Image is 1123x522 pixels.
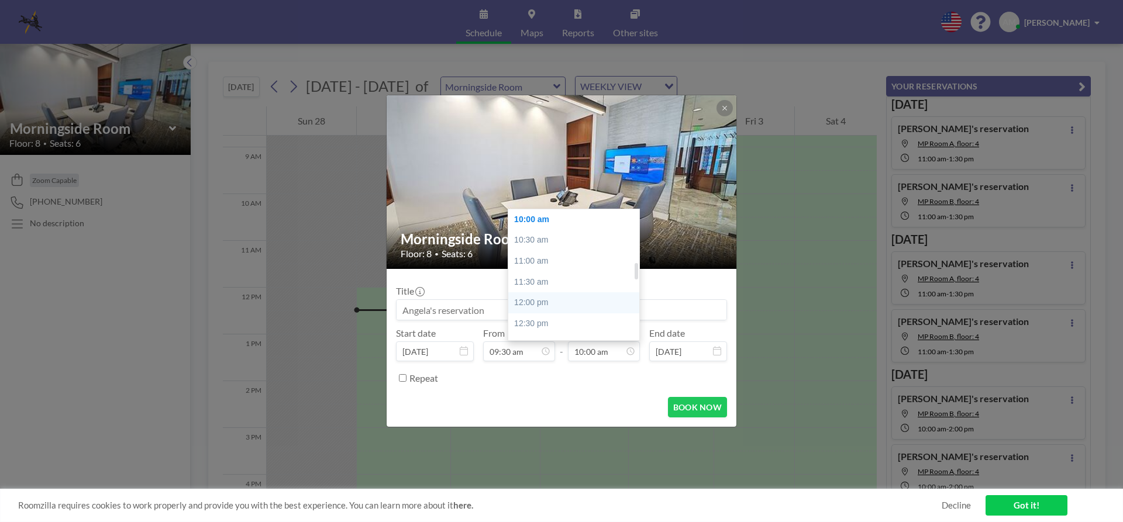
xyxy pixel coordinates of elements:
[508,251,645,272] div: 11:00 am
[401,230,724,248] h2: Morningside Room
[560,331,563,357] span: -
[668,397,727,417] button: BOOK NOW
[508,272,645,293] div: 11:30 am
[409,372,438,384] label: Repeat
[508,209,645,230] div: 10:00 am
[442,248,473,260] span: Seats: 6
[396,327,436,339] label: Start date
[942,500,971,511] a: Decline
[387,50,738,314] img: 537.jpg
[508,230,645,251] div: 10:30 am
[508,313,645,334] div: 12:30 pm
[986,495,1067,516] a: Got it!
[508,292,645,313] div: 12:00 pm
[483,327,505,339] label: From
[18,500,942,511] span: Roomzilla requires cookies to work properly and provide you with the best experience. You can lea...
[649,327,685,339] label: End date
[453,500,473,510] a: here.
[401,248,432,260] span: Floor: 8
[397,300,726,320] input: Angela's reservation
[435,250,439,258] span: •
[396,285,423,297] label: Title
[508,334,645,355] div: 01:00 pm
